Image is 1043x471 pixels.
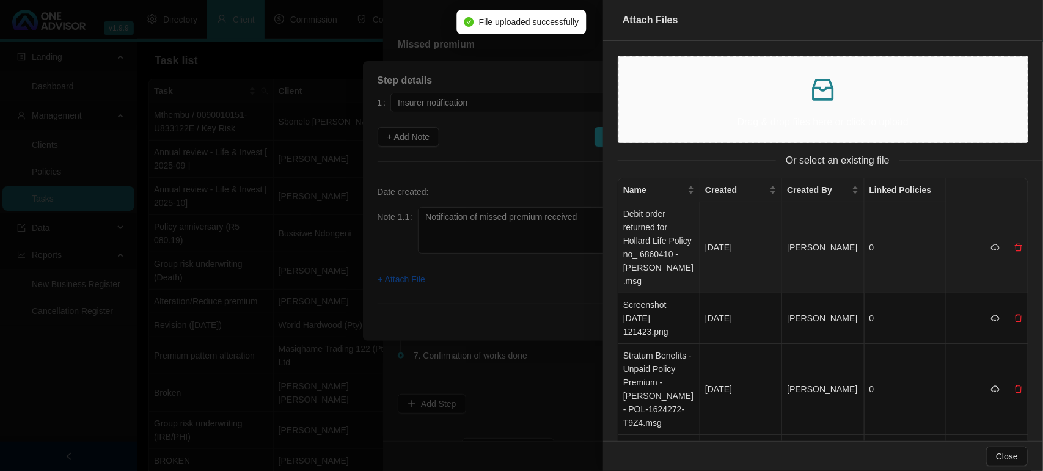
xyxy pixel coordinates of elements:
[629,114,1017,130] p: Drag & drop files here or click to upload
[623,15,678,25] span: Attach Files
[991,385,1000,393] span: cloud-download
[782,178,864,202] th: Created By
[776,153,899,168] span: Or select an existing file
[619,57,1027,142] span: inboxDrag & drop files here or click to upload
[464,17,474,27] span: check-circle
[1014,314,1023,323] span: delete
[700,202,782,293] td: [DATE]
[618,202,700,293] td: Debit order returned for Hollard Life Policy no_ 6860410 - [PERSON_NAME].msg
[787,313,857,323] span: [PERSON_NAME]
[996,450,1018,463] span: Close
[700,178,782,202] th: Created
[1014,385,1023,393] span: delete
[991,243,1000,252] span: cloud-download
[991,314,1000,323] span: cloud-download
[700,293,782,344] td: [DATE]
[865,293,946,344] td: 0
[618,178,700,202] th: Name
[618,293,700,344] td: Screenshot [DATE] 121423.png
[1014,243,1023,252] span: delete
[787,243,857,252] span: [PERSON_NAME]
[623,183,685,197] span: Name
[787,384,857,394] span: [PERSON_NAME]
[865,178,946,202] th: Linked Policies
[705,183,767,197] span: Created
[618,344,700,435] td: Stratum Benefits - Unpaid Policy Premium - [PERSON_NAME] - POL-1624272-T9Z4.msg
[787,183,849,197] span: Created By
[700,344,782,435] td: [DATE]
[865,202,946,293] td: 0
[865,344,946,435] td: 0
[986,447,1028,466] button: Close
[808,75,838,104] span: inbox
[479,15,579,29] span: File uploaded successfully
